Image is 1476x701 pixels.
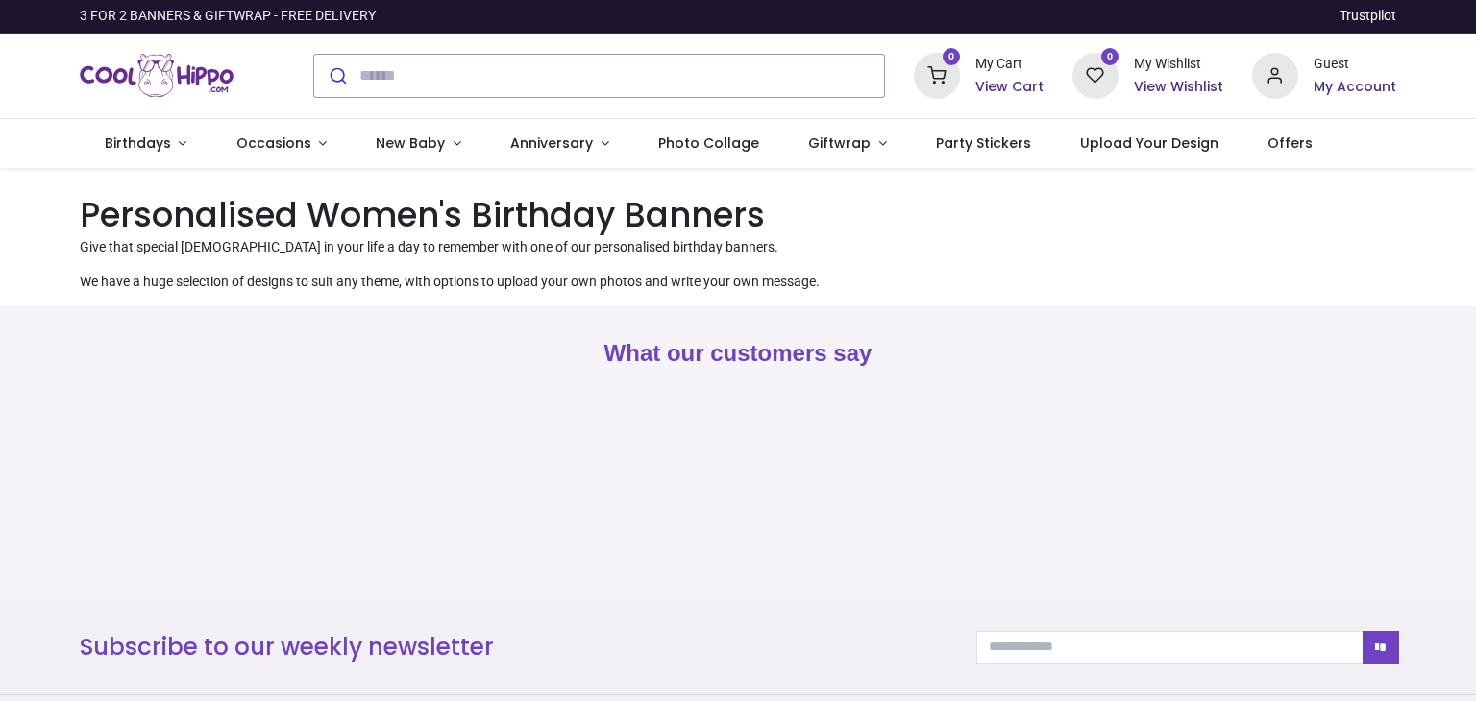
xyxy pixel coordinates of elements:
[1134,55,1223,74] div: My Wishlist
[1134,78,1223,97] a: View Wishlist
[783,119,911,169] a: Giftwrap
[80,49,234,103] img: Cool Hippo
[1080,133,1218,153] span: Upload Your Design
[936,133,1031,153] span: Party Stickers
[1267,133,1313,153] span: Offers
[1340,7,1396,26] a: Trustpilot
[485,119,633,169] a: Anniversary
[658,133,759,153] span: Photo Collage
[236,133,311,153] span: Occasions
[211,119,352,169] a: Occasions
[1314,78,1396,97] a: My Account
[80,191,1396,238] h1: Personalised Women's Birthday Banners
[1314,55,1396,74] div: Guest
[510,133,593,153] span: Anniversary
[1101,48,1119,66] sup: 0
[80,7,376,26] div: 3 FOR 2 BANNERS & GIFTWRAP - FREE DELIVERY
[105,133,171,153] span: Birthdays
[80,49,234,103] a: Logo of Cool Hippo
[808,133,871,153] span: Giftwrap
[376,133,445,153] span: New Baby
[975,78,1044,97] a: View Cart
[352,119,486,169] a: New Baby
[80,238,1396,257] p: Give that special [DEMOGRAPHIC_DATA] in your life a day to remember with one of our personalised ...
[314,55,359,97] button: Submit
[80,119,211,169] a: Birthdays
[80,631,947,664] h3: Subscribe to our weekly newsletter
[80,273,1396,292] p: We have a huge selection of designs to suit any theme, with options to upload your own photos and...
[1072,66,1119,82] a: 0
[975,55,1044,74] div: My Cart
[914,66,960,82] a: 0
[80,337,1396,370] h2: What our customers say
[943,48,961,66] sup: 0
